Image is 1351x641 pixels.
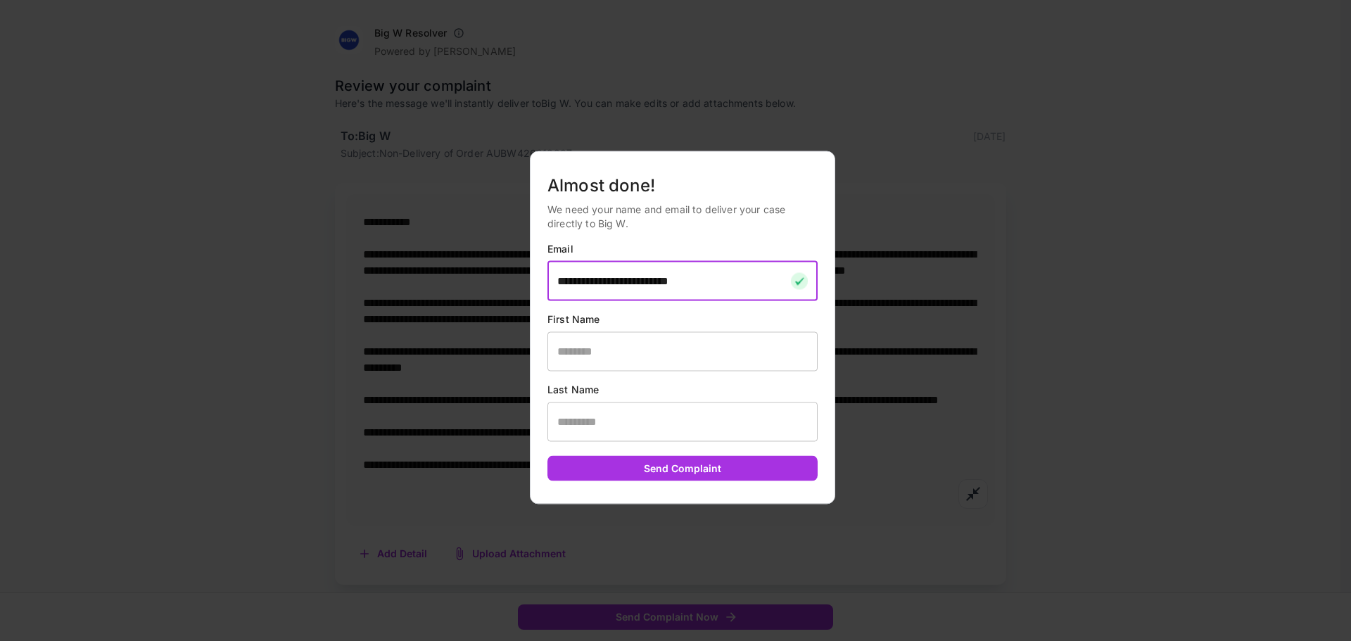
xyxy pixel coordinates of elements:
[547,455,818,481] button: Send Complaint
[547,174,818,196] h5: Almost done!
[547,382,818,396] p: Last Name
[547,202,818,230] p: We need your name and email to deliver your case directly to Big W.
[547,241,818,255] p: Email
[791,272,808,289] img: checkmark
[547,312,818,326] p: First Name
